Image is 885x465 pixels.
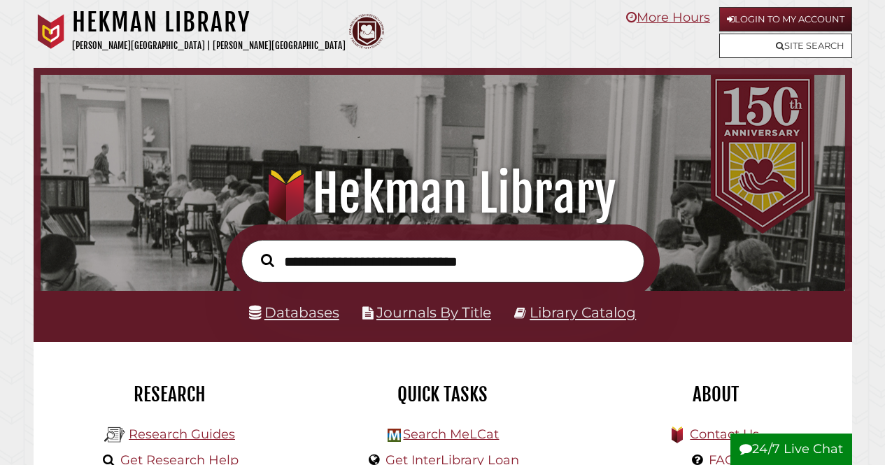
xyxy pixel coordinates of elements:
a: Journals By Title [376,303,491,321]
a: Library Catalog [530,303,636,321]
h2: Research [44,382,296,406]
a: Login to My Account [719,7,852,31]
h1: Hekman Library [72,7,346,38]
a: Research Guides [129,427,235,442]
a: More Hours [626,10,710,25]
a: Databases [249,303,339,321]
img: Hekman Library Logo [104,424,125,445]
button: Search [254,250,281,271]
h1: Hekman Library [53,163,831,224]
img: Calvin University [34,14,69,49]
p: [PERSON_NAME][GEOGRAPHIC_DATA] | [PERSON_NAME][GEOGRAPHIC_DATA] [72,38,346,54]
a: Contact Us [690,427,759,442]
i: Search [261,253,274,267]
a: Site Search [719,34,852,58]
img: Calvin Theological Seminary [349,14,384,49]
a: Search MeLCat [403,427,499,442]
h2: Quick Tasks [317,382,569,406]
img: Hekman Library Logo [388,429,401,442]
h2: About [590,382,842,406]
